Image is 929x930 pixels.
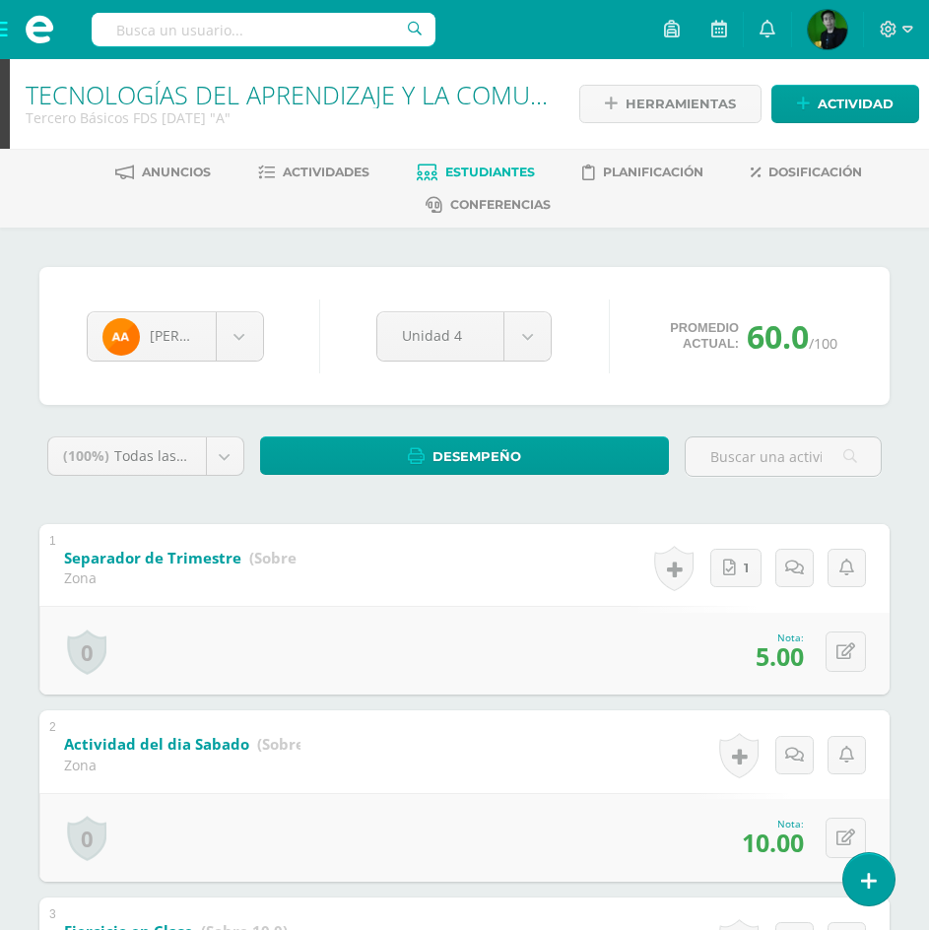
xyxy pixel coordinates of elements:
h1: TECNOLOGÍAS DEL APRENDIZAJE Y LA COMUNICACIÓN [26,81,554,108]
span: Actividades [283,165,369,179]
a: (100%)Todas las actividades de esta unidad [48,437,243,475]
span: Actividad [818,86,894,122]
span: Desempeño [432,438,521,475]
span: /100 [809,334,837,353]
div: Zona [64,568,300,587]
img: 5f881ed98438f9dbc1a353abe96685d2.png [102,318,140,356]
b: Actividad del dia Sabado [64,734,249,754]
a: Desempeño [260,436,670,475]
a: 1 [710,549,762,587]
span: (100%) [63,446,109,465]
span: 60.0 [747,315,809,358]
div: Zona [64,756,300,774]
a: Planificación [582,157,703,188]
a: Actividad del dia Sabado (Sobre 10.0) [64,729,344,761]
a: Separador de Trimestre (Sobre 5.0) [64,543,327,574]
a: Conferencias [426,189,551,221]
div: Nota: [742,817,804,830]
a: TECNOLOGÍAS DEL APRENDIZAJE Y LA COMUNICACIÓN [26,78,642,111]
div: Nota: [756,631,804,644]
span: Todas las actividades de esta unidad [114,446,359,465]
span: Planificación [603,165,703,179]
span: Estudiantes [445,165,535,179]
span: [PERSON_NAME] [150,326,260,345]
span: 10.00 [742,826,804,859]
a: [PERSON_NAME] [88,312,263,361]
a: 0 [67,630,106,675]
span: Dosificación [768,165,862,179]
a: Unidad 4 [377,312,552,361]
span: Herramientas [626,86,736,122]
input: Buscar una actividad aquí... [686,437,881,476]
a: Anuncios [115,157,211,188]
a: Actividad [771,85,919,123]
input: Busca un usuario... [92,13,435,46]
span: 5.00 [756,639,804,673]
a: Actividades [258,157,369,188]
div: Tercero Básicos FDS Sábado 'A' [26,108,554,127]
a: Herramientas [579,85,762,123]
strong: (Sobre 10.0) [257,734,344,754]
b: Separador de Trimestre [64,548,241,567]
span: Promedio actual: [670,320,739,352]
img: 61ffe4306d160f8f3c1d0351f17a41e4.png [808,10,847,49]
a: Dosificación [751,157,862,188]
span: Anuncios [142,165,211,179]
span: Conferencias [450,197,551,212]
span: 1 [744,550,749,586]
a: Estudiantes [417,157,535,188]
span: Unidad 4 [402,312,480,359]
strong: (Sobre 5.0) [249,548,327,567]
a: 0 [67,816,106,861]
